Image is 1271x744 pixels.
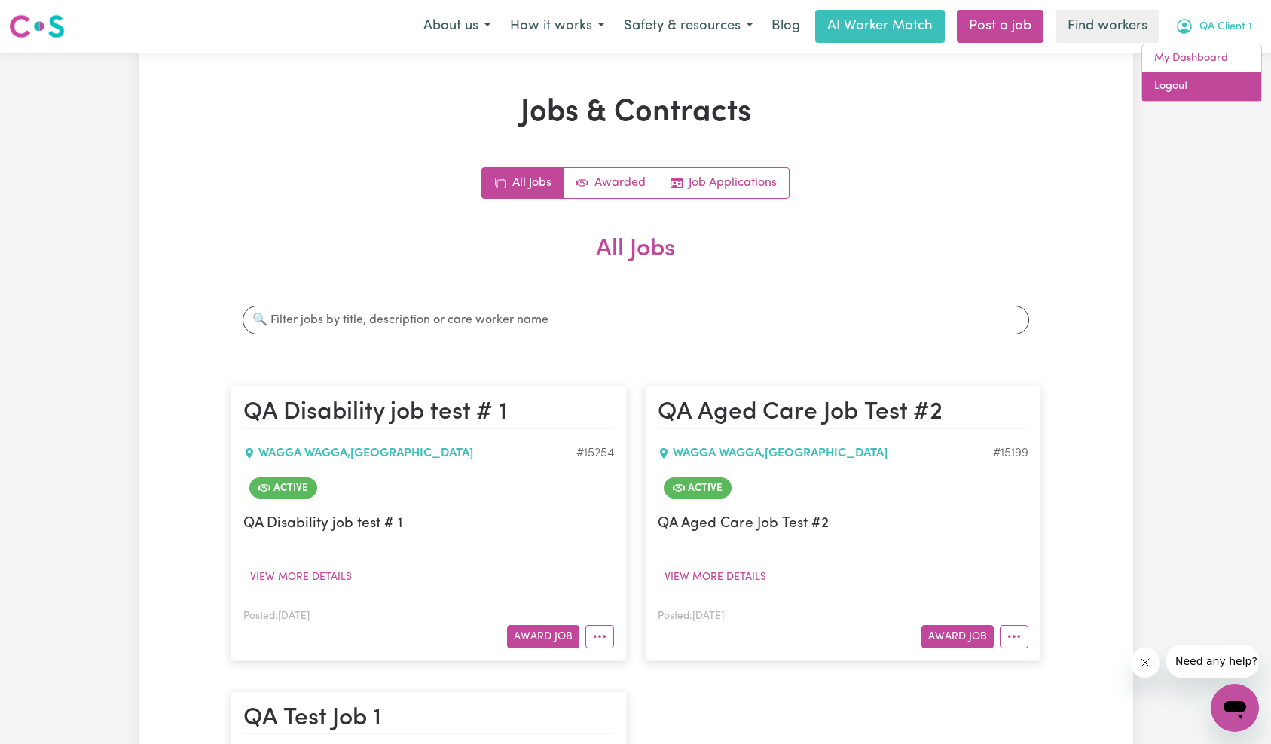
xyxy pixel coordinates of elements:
[1166,11,1262,42] button: My Account
[243,398,614,428] h2: QA Disability job test # 1
[658,566,773,589] button: View more details
[231,95,1041,131] h1: Jobs & Contracts
[762,10,809,43] a: Blog
[1142,44,1261,73] a: My Dashboard
[921,625,994,648] button: Award Job
[1056,10,1159,43] a: Find workers
[1000,625,1028,648] button: More options
[576,444,614,462] div: Job ID #15254
[658,398,1028,428] h2: QA Aged Care Job Test #2
[1141,44,1262,102] div: My Account
[231,235,1041,288] h2: All Jobs
[957,10,1043,43] a: Post a job
[1211,684,1259,732] iframe: Button to launch messaging window
[1166,645,1259,678] iframe: Message from company
[243,704,614,734] h2: QA Test Job 1
[658,444,993,462] div: WAGGA WAGGA , [GEOGRAPHIC_DATA]
[243,566,359,589] button: View more details
[815,10,945,43] a: AI Worker Match
[658,611,724,621] span: Posted: [DATE]
[500,11,614,42] button: How it works
[482,168,564,198] a: All jobs
[564,168,658,198] a: Active jobs
[243,444,576,462] div: WAGGA WAGGA , [GEOGRAPHIC_DATA]
[614,11,762,42] button: Safety & resources
[9,13,65,40] img: Careseekers logo
[249,477,317,499] span: Job is active
[243,514,614,535] p: QA Disability job test # 1
[9,9,65,44] a: Careseekers logo
[414,11,500,42] button: About us
[1199,19,1252,35] span: QA Client 1
[993,444,1028,462] div: Job ID #15199
[658,168,789,198] a: Job applications
[658,514,1028,535] p: QA Aged Care Job Test #2
[1130,648,1160,678] iframe: Close message
[1142,72,1261,101] a: Logout
[664,477,732,499] span: Job is active
[585,625,614,648] button: More options
[243,611,310,621] span: Posted: [DATE]
[507,625,579,648] button: Award Job
[243,306,1029,334] input: 🔍 Filter jobs by title, description or care worker name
